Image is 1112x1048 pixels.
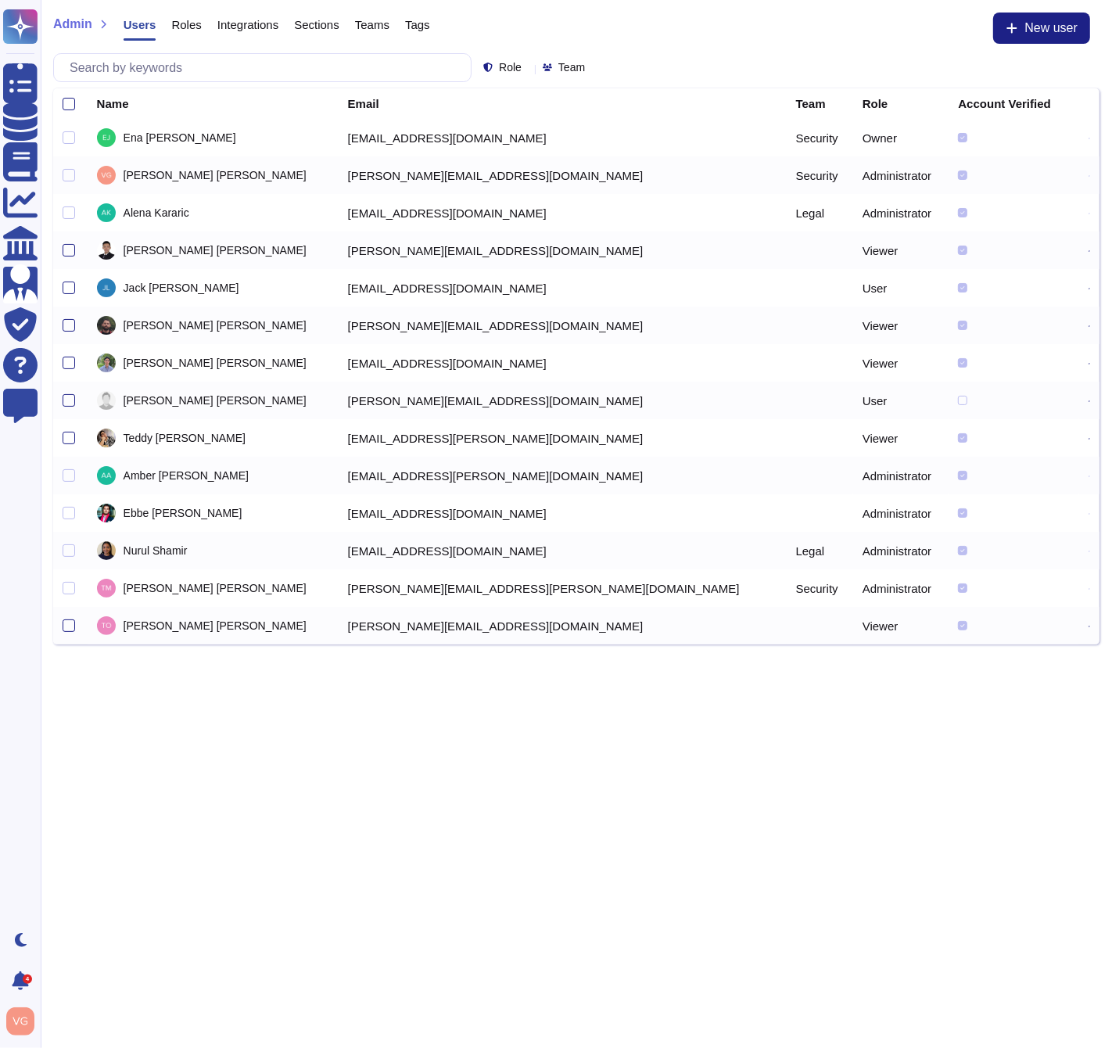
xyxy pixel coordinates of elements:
[993,13,1090,44] button: New user
[124,245,307,256] span: [PERSON_NAME] [PERSON_NAME]
[124,282,239,293] span: Jack [PERSON_NAME]
[339,494,787,532] td: [EMAIL_ADDRESS][DOMAIN_NAME]
[787,119,853,156] td: Security
[339,607,787,644] td: [PERSON_NAME][EMAIL_ADDRESS][DOMAIN_NAME]
[853,607,949,644] td: Viewer
[124,470,249,481] span: Amber [PERSON_NAME]
[853,382,949,419] td: User
[124,19,156,31] span: Users
[97,128,116,147] img: user
[339,344,787,382] td: [EMAIL_ADDRESS][DOMAIN_NAME]
[124,132,236,143] span: Ena [PERSON_NAME]
[53,18,92,31] span: Admin
[853,344,949,382] td: Viewer
[97,166,116,185] img: user
[97,316,116,335] img: user
[62,54,471,81] input: Search by keywords
[787,532,853,569] td: Legal
[558,62,585,73] span: Team
[97,278,116,297] img: user
[97,429,116,447] img: user
[339,532,787,569] td: [EMAIL_ADDRESS][DOMAIN_NAME]
[97,579,116,598] img: user
[853,494,949,532] td: Administrator
[1024,22,1078,34] span: New user
[97,354,116,372] img: user
[339,569,787,607] td: [PERSON_NAME][EMAIL_ADDRESS][PERSON_NAME][DOMAIN_NAME]
[217,19,278,31] span: Integrations
[124,357,307,368] span: [PERSON_NAME] [PERSON_NAME]
[853,269,949,307] td: User
[124,620,307,631] span: [PERSON_NAME] [PERSON_NAME]
[124,170,307,181] span: [PERSON_NAME] [PERSON_NAME]
[787,194,853,231] td: Legal
[339,457,787,494] td: [EMAIL_ADDRESS][PERSON_NAME][DOMAIN_NAME]
[339,194,787,231] td: [EMAIL_ADDRESS][DOMAIN_NAME]
[787,569,853,607] td: Security
[171,19,201,31] span: Roles
[853,457,949,494] td: Administrator
[339,307,787,344] td: [PERSON_NAME][EMAIL_ADDRESS][DOMAIN_NAME]
[787,156,853,194] td: Security
[339,419,787,457] td: [EMAIL_ADDRESS][PERSON_NAME][DOMAIN_NAME]
[294,19,339,31] span: Sections
[405,19,430,31] span: Tags
[339,231,787,269] td: [PERSON_NAME][EMAIL_ADDRESS][DOMAIN_NAME]
[339,119,787,156] td: [EMAIL_ADDRESS][DOMAIN_NAME]
[124,545,188,556] span: Nurul Shamir
[853,231,949,269] td: Viewer
[124,320,307,331] span: [PERSON_NAME] [PERSON_NAME]
[853,419,949,457] td: Viewer
[124,508,242,519] span: Ebbe [PERSON_NAME]
[853,532,949,569] td: Administrator
[23,974,32,984] div: 4
[853,119,949,156] td: Owner
[97,466,116,485] img: user
[97,616,116,635] img: user
[97,541,116,560] img: user
[499,62,522,73] span: Role
[97,241,116,260] img: user
[97,504,116,522] img: user
[339,382,787,419] td: [PERSON_NAME][EMAIL_ADDRESS][DOMAIN_NAME]
[853,307,949,344] td: Viewer
[339,269,787,307] td: [EMAIL_ADDRESS][DOMAIN_NAME]
[853,156,949,194] td: Administrator
[124,395,307,406] span: [PERSON_NAME] [PERSON_NAME]
[97,391,116,410] img: user
[6,1007,34,1035] img: user
[124,583,307,594] span: [PERSON_NAME] [PERSON_NAME]
[339,156,787,194] td: [PERSON_NAME][EMAIL_ADDRESS][DOMAIN_NAME]
[124,207,189,218] span: Alena Kararic
[853,194,949,231] td: Administrator
[124,432,246,443] span: Teddy [PERSON_NAME]
[3,1004,45,1039] button: user
[853,569,949,607] td: Administrator
[97,203,116,222] img: user
[355,19,389,31] span: Teams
